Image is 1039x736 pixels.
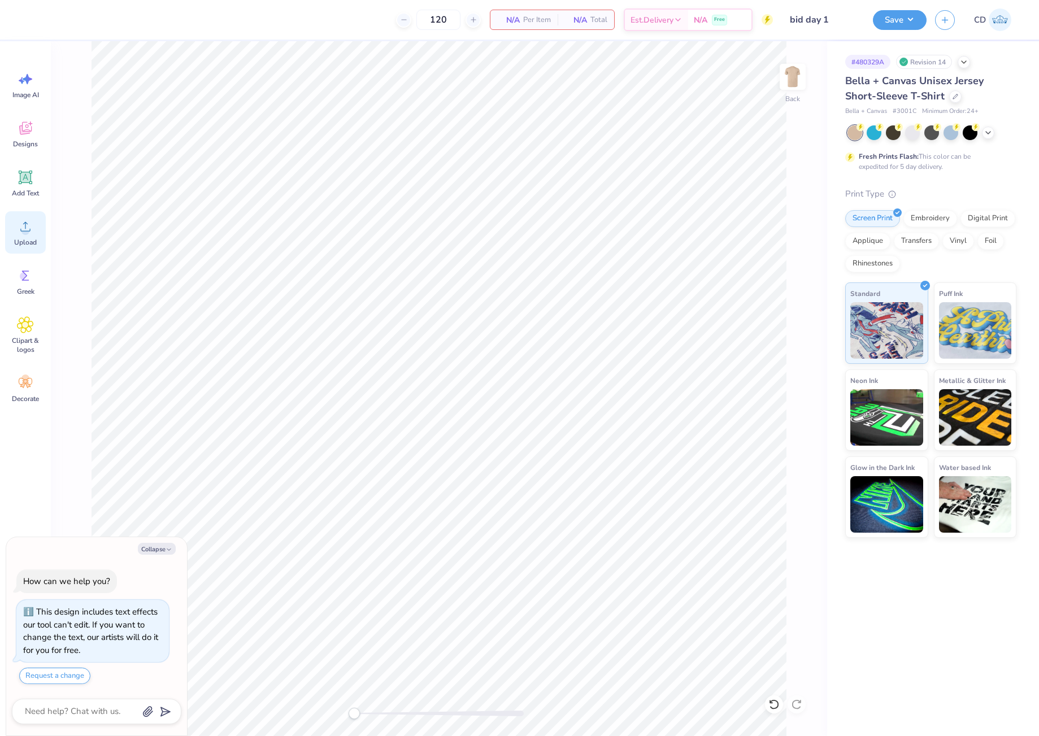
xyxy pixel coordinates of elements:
[497,14,520,26] span: N/A
[896,55,952,69] div: Revision 14
[523,14,551,26] span: Per Item
[903,210,957,227] div: Embroidery
[942,233,974,250] div: Vinyl
[939,389,1012,446] img: Metallic & Glitter Ink
[14,238,37,247] span: Upload
[873,10,927,30] button: Save
[894,233,939,250] div: Transfers
[13,140,38,149] span: Designs
[939,461,991,473] span: Water based Ink
[859,152,919,161] strong: Fresh Prints Flash:
[850,374,878,386] span: Neon Ink
[939,288,963,299] span: Puff Ink
[12,189,39,198] span: Add Text
[781,66,804,88] img: Back
[19,668,90,684] button: Request a change
[893,107,916,116] span: # 3001C
[845,107,887,116] span: Bella + Canvas
[845,233,890,250] div: Applique
[714,16,725,24] span: Free
[939,476,1012,533] img: Water based Ink
[416,10,460,30] input: – –
[850,461,915,473] span: Glow in the Dark Ink
[850,476,923,533] img: Glow in the Dark Ink
[845,55,890,69] div: # 480329A
[590,14,607,26] span: Total
[564,14,587,26] span: N/A
[12,90,39,99] span: Image AI
[960,210,1015,227] div: Digital Print
[922,107,979,116] span: Minimum Order: 24 +
[989,8,1011,31] img: Cedric Diasanta
[694,14,707,26] span: N/A
[845,188,1016,201] div: Print Type
[850,302,923,359] img: Standard
[977,233,1004,250] div: Foil
[850,288,880,299] span: Standard
[845,210,900,227] div: Screen Print
[850,389,923,446] img: Neon Ink
[23,606,158,656] div: This design includes text effects our tool can't edit. If you want to change the text, our artist...
[969,8,1016,31] a: CD
[845,74,984,103] span: Bella + Canvas Unisex Jersey Short-Sleeve T-Shirt
[845,255,900,272] div: Rhinestones
[939,302,1012,359] img: Puff Ink
[23,576,110,587] div: How can we help you?
[12,394,39,403] span: Decorate
[859,151,998,172] div: This color can be expedited for 5 day delivery.
[138,543,176,555] button: Collapse
[974,14,986,27] span: CD
[631,14,673,26] span: Est. Delivery
[17,287,34,296] span: Greek
[785,94,800,104] div: Back
[939,374,1006,386] span: Metallic & Glitter Ink
[781,8,864,31] input: Untitled Design
[349,708,360,719] div: Accessibility label
[7,336,44,354] span: Clipart & logos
